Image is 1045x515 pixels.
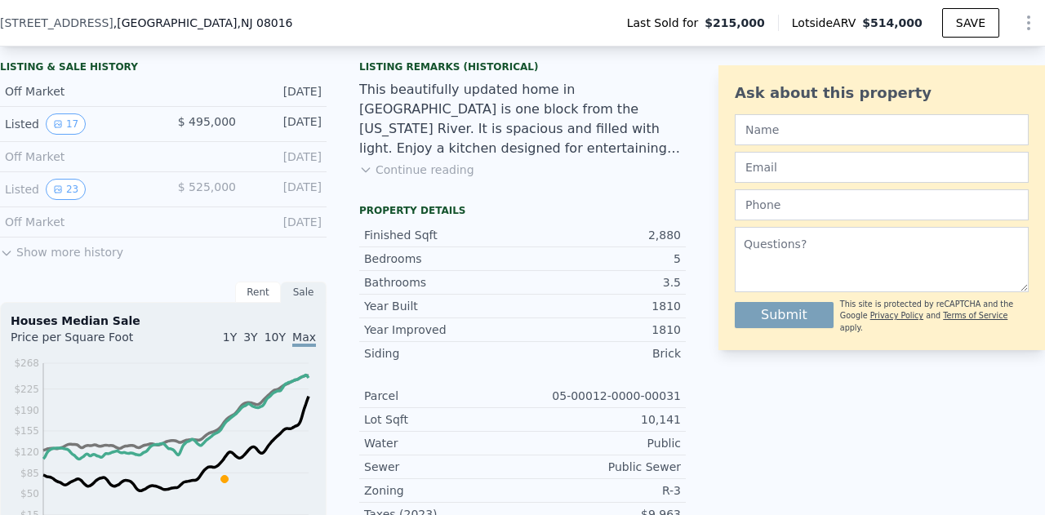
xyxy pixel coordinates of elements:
div: Year Improved [364,322,522,338]
div: Sewer [364,459,522,475]
div: 10,141 [522,411,681,428]
div: This site is protected by reCAPTCHA and the Google and apply. [840,299,1029,334]
div: 5 [522,251,681,267]
div: Bathrooms [364,274,522,291]
input: Phone [735,189,1029,220]
div: R-3 [522,482,681,499]
tspan: $225 [14,384,39,395]
div: Parcel [364,388,522,404]
button: Submit [735,302,834,328]
span: , [GEOGRAPHIC_DATA] [113,15,293,31]
span: 3Y [243,331,257,344]
div: [DATE] [249,179,322,200]
div: [DATE] [249,214,322,230]
a: Privacy Policy [870,311,923,320]
div: Off Market [5,83,150,100]
div: Property details [359,204,686,217]
div: Ask about this property [735,82,1029,104]
input: Email [735,152,1029,183]
button: View historical data [46,179,86,200]
div: 3.5 [522,274,681,291]
span: Max [292,331,316,347]
tspan: $50 [20,488,39,499]
tspan: $268 [14,357,39,369]
button: SAVE [942,8,999,38]
button: View historical data [46,113,86,135]
tspan: $85 [20,468,39,479]
span: Last Sold for [627,15,705,31]
span: 1Y [223,331,237,344]
div: Rent [235,282,281,303]
span: $215,000 [705,15,765,31]
div: Public [522,435,681,451]
span: , NJ 08016 [237,16,292,29]
div: [DATE] [249,149,322,165]
span: $ 525,000 [178,180,236,193]
div: Listed [5,179,150,200]
div: 2,880 [522,227,681,243]
tspan: $120 [14,446,39,458]
div: 1810 [522,322,681,338]
div: Water [364,435,522,451]
div: Public Sewer [522,459,681,475]
tspan: $155 [14,425,39,437]
div: Lot Sqft [364,411,522,428]
div: [DATE] [249,83,322,100]
div: Sale [281,282,327,303]
div: Listing Remarks (Historical) [359,60,686,73]
div: Listed [5,113,150,135]
div: Houses Median Sale [11,313,316,329]
div: Off Market [5,149,150,165]
span: $514,000 [862,16,923,29]
div: 05-00012-0000-00031 [522,388,681,404]
div: Siding [364,345,522,362]
button: Show Options [1012,7,1045,39]
div: Finished Sqft [364,227,522,243]
div: Year Built [364,298,522,314]
span: 10Y [265,331,286,344]
div: [DATE] [249,113,322,135]
button: Continue reading [359,162,474,178]
span: Lotside ARV [792,15,862,31]
div: 1810 [522,298,681,314]
div: This beautifully updated home in [GEOGRAPHIC_DATA] is one block from the [US_STATE] River. It is ... [359,80,686,158]
div: Bedrooms [364,251,522,267]
input: Name [735,114,1029,145]
div: Price per Square Foot [11,329,163,355]
tspan: $190 [14,405,39,416]
div: Brick [522,345,681,362]
div: Zoning [364,482,522,499]
div: Off Market [5,214,150,230]
span: $ 495,000 [178,115,236,128]
a: Terms of Service [943,311,1007,320]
